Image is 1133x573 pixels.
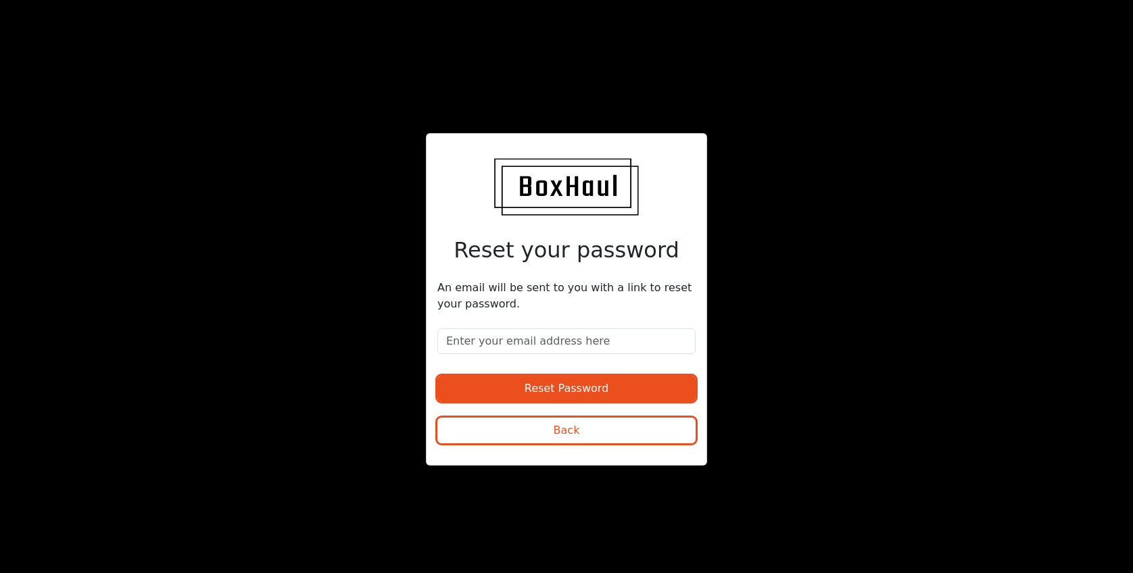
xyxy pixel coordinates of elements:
a: Back [437,426,696,439]
p: An email will be sent to you with a link to reset your password. [437,280,696,312]
button: Back [437,418,696,443]
h2: Reset your password [437,237,696,263]
img: BoxHaul [494,158,639,216]
button: Reset Password [437,376,696,401]
input: Enter your email address here [437,328,696,354]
